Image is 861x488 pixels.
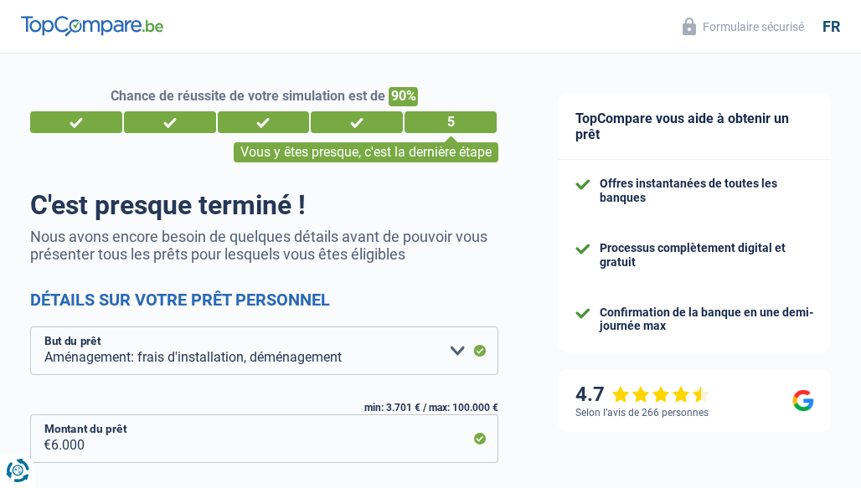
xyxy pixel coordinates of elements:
span: 90% [389,87,418,106]
img: TopCompare Logo [21,16,163,36]
div: 5 [405,111,497,133]
div: Vous y êtes presque, c'est la dernière étape [234,142,498,162]
h1: C'est presque terminé ! [30,189,498,221]
div: 4.7 [575,383,710,407]
div: TopCompare vous aide à obtenir un prêt [559,94,831,160]
div: fr [822,18,840,36]
span: Chance de réussite de votre simulation est de [111,88,385,104]
div: Offres instantanées de toutes les banques [600,177,814,205]
div: Confirmation de la banque en une demi-journée max [600,306,814,334]
div: min: 3.701 € / max: 100.000 € [30,402,498,414]
div: 4 [311,111,403,133]
div: 2 [124,111,216,133]
span: € [30,414,51,463]
h2: Détails sur votre prêt personnel [30,290,498,310]
div: Processus complètement digital et gratuit [600,241,814,270]
p: Nous avons encore besoin de quelques détails avant de pouvoir vous présenter tous les prêts pour ... [30,228,498,263]
div: 1 [30,111,122,133]
div: 3 [218,111,310,133]
button: Formulaire sécurisé [673,13,814,40]
div: Selon l’avis de 266 personnes [575,407,709,419]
